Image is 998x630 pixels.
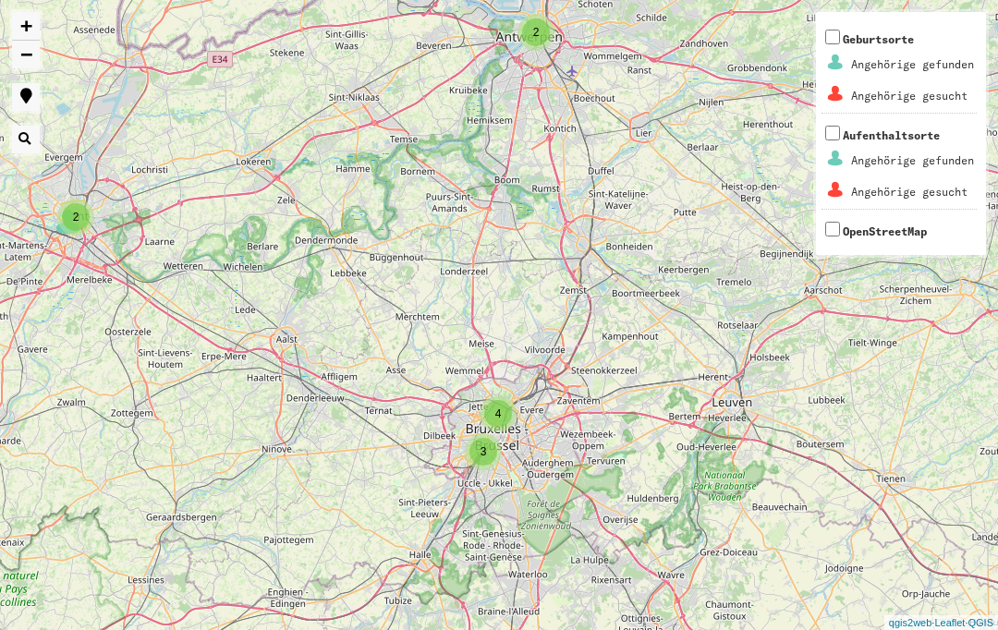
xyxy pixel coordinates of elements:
span: Geburtsorte [822,32,977,113]
a: Show me where I am [12,83,40,111]
a: Zoom out [12,41,40,68]
span: OpenStreetMap [843,224,927,238]
span: 3 [481,445,487,458]
img: Aufenthaltsorte_1_Angeh%C3%B6rigegesucht1.png [824,178,847,201]
td: Angehörige gefunden [850,146,975,176]
a: Zoom in [12,12,40,41]
span: Aufenthaltsorte [822,128,977,209]
input: GeburtsorteAngehörige gefundenAngehörige gesucht [825,30,840,44]
img: Aufenthaltsorte_1_Angeh%C3%B6rigegefunden0.png [824,147,847,170]
a: qgis2web [889,617,931,628]
img: Geburtsorte_2_Angeh%C3%B6rigegefunden0.png [824,51,847,74]
input: AufenthaltsorteAngehörige gefundenAngehörige gesucht [825,126,840,140]
td: Angehörige gefunden [850,50,975,79]
td: Angehörige gesucht [850,81,975,111]
a: QGIS [968,617,993,628]
td: Angehörige gesucht [850,177,975,207]
span: 4 [495,407,502,420]
img: Geburtsorte_2_Angeh%C3%B6rigegesucht1.png [824,82,847,105]
span: 2 [533,26,540,39]
input: OpenStreetMap [825,222,840,236]
span: 2 [73,211,79,224]
a: Leaflet [934,617,965,628]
